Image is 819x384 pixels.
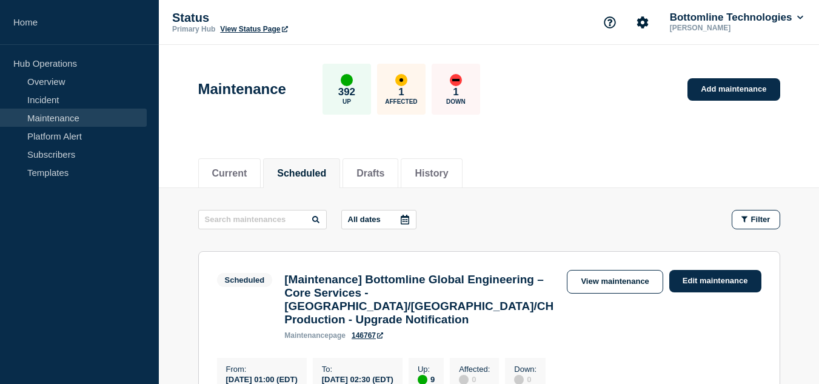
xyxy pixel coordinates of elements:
[630,10,655,35] button: Account settings
[277,168,326,179] button: Scheduled
[225,275,265,285] div: Scheduled
[343,98,351,105] p: Up
[198,81,286,98] h1: Maintenance
[198,210,327,229] input: Search maintenances
[284,331,329,340] span: maintenance
[751,215,771,224] span: Filter
[446,98,466,105] p: Down
[669,270,761,292] a: Edit maintenance
[341,210,416,229] button: All dates
[284,273,555,326] h3: [Maintenance] Bottomline Global Engineering – Core Services - [GEOGRAPHIC_DATA]/[GEOGRAPHIC_DATA]...
[667,12,806,24] button: Bottomline Technologies
[352,331,383,340] a: 146767
[226,374,298,384] div: [DATE] 01:00 (EDT)
[385,98,417,105] p: Affected
[453,86,458,98] p: 1
[338,86,355,98] p: 392
[415,168,448,179] button: History
[418,365,435,374] p: Up :
[687,78,780,101] a: Add maintenance
[322,374,393,384] div: [DATE] 02:30 (EDT)
[567,270,663,294] a: View maintenance
[172,11,415,25] p: Status
[459,365,490,374] p: Affected :
[212,168,247,179] button: Current
[398,86,404,98] p: 1
[514,365,537,374] p: Down :
[220,25,287,33] a: View Status Page
[322,365,393,374] p: To :
[284,331,346,340] p: page
[356,168,384,179] button: Drafts
[732,210,780,229] button: Filter
[395,74,407,86] div: affected
[597,10,623,35] button: Support
[450,74,462,86] div: down
[226,365,298,374] p: From :
[341,74,353,86] div: up
[172,25,215,33] p: Primary Hub
[348,215,381,224] p: All dates
[667,24,794,32] p: [PERSON_NAME]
